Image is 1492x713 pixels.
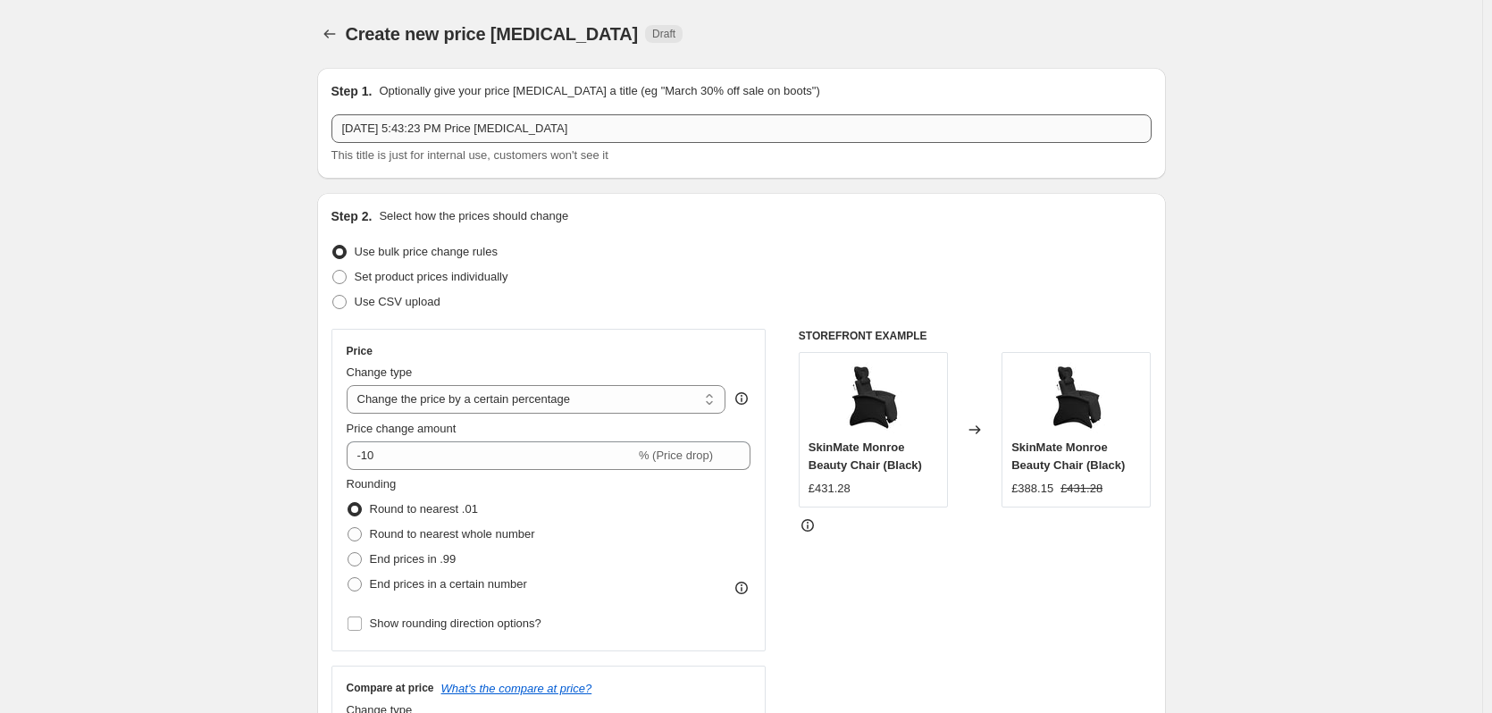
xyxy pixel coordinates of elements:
[347,422,457,435] span: Price change amount
[370,502,478,516] span: Round to nearest .01
[347,477,397,491] span: Rounding
[331,114,1152,143] input: 30% off holiday sale
[799,329,1152,343] h6: STOREFRONT EXAMPLE
[317,21,342,46] button: Price change jobs
[347,441,635,470] input: -15
[837,362,909,433] img: 7002_80x.webp
[1011,480,1053,498] div: £388.15
[370,617,541,630] span: Show rounding direction options?
[809,480,851,498] div: £431.28
[355,245,498,258] span: Use bulk price change rules
[347,681,434,695] h3: Compare at price
[331,82,373,100] h2: Step 1.
[331,148,608,162] span: This title is just for internal use, customers won't see it
[733,390,750,407] div: help
[370,552,457,566] span: End prices in .99
[639,449,713,462] span: % (Price drop)
[441,682,592,695] button: What's the compare at price?
[809,440,922,472] span: SkinMate Monroe Beauty Chair (Black)
[652,27,675,41] span: Draft
[346,24,639,44] span: Create new price [MEDICAL_DATA]
[331,207,373,225] h2: Step 2.
[370,527,535,541] span: Round to nearest whole number
[1060,480,1102,498] strike: £431.28
[347,344,373,358] h3: Price
[1011,440,1125,472] span: SkinMate Monroe Beauty Chair (Black)
[355,270,508,283] span: Set product prices individually
[1041,362,1112,433] img: 7002_80x.webp
[379,82,819,100] p: Optionally give your price [MEDICAL_DATA] a title (eg "March 30% off sale on boots")
[347,365,413,379] span: Change type
[355,295,440,308] span: Use CSV upload
[379,207,568,225] p: Select how the prices should change
[370,577,527,591] span: End prices in a certain number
